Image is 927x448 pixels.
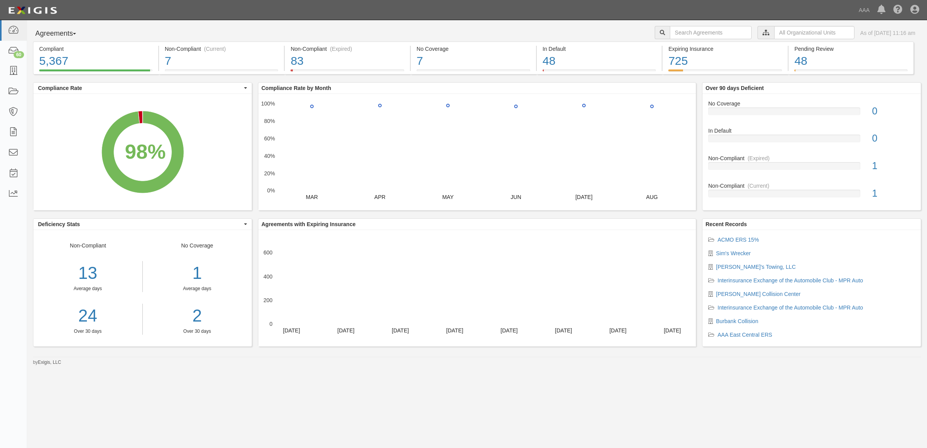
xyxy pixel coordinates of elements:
[411,69,536,76] a: No Coverage7
[267,187,275,194] text: 0%
[662,69,788,76] a: Expiring Insurance725
[747,154,770,162] div: (Expired)
[575,194,592,200] text: [DATE]
[330,45,352,53] div: (Expired)
[33,242,143,335] div: Non-Compliant
[860,29,915,37] div: As of [DATE] 11:16 am
[702,127,921,135] div: In Default
[417,45,530,53] div: No Coverage
[33,261,142,285] div: 13
[149,261,246,285] div: 1
[866,187,921,201] div: 1
[664,327,681,334] text: [DATE]
[263,249,273,256] text: 600
[33,94,252,210] svg: A chart.
[264,170,275,176] text: 20%
[794,45,908,53] div: Pending Review
[38,360,61,365] a: Exigis, LLC
[33,219,252,230] button: Deficiency Stats
[543,53,656,69] div: 48
[866,131,921,145] div: 0
[264,135,275,142] text: 60%
[716,318,758,324] a: Burbank Collision
[555,327,572,334] text: [DATE]
[39,53,152,69] div: 5,367
[258,94,696,210] svg: A chart.
[33,69,158,76] a: Compliant5,367
[718,304,863,311] a: Interinsurance Exchange of the Automobile Club - MPR Auto
[261,100,275,107] text: 100%
[270,321,273,327] text: 0
[646,194,658,200] text: AUG
[708,182,915,204] a: Non-Compliant(Current)1
[708,127,915,154] a: In Default0
[866,104,921,118] div: 0
[291,53,404,69] div: 83
[39,45,152,53] div: Compliant
[291,45,404,53] div: Non-Compliant (Expired)
[417,53,530,69] div: 7
[165,53,278,69] div: 7
[537,69,662,76] a: In Default48
[866,159,921,173] div: 1
[6,3,59,17] img: logo-5460c22ac91f19d4615b14bd174203de0afe785f0fc80cf4dbbc73dc1793850b.png
[33,304,142,328] a: 24
[264,118,275,124] text: 80%
[33,285,142,292] div: Average days
[261,85,331,91] b: Compliance Rate by Month
[159,69,284,76] a: Non-Compliant(Current)7
[374,194,386,200] text: APR
[149,328,246,335] div: Over 30 days
[501,327,518,334] text: [DATE]
[283,327,300,334] text: [DATE]
[143,242,252,335] div: No Coverage
[204,45,226,53] div: (Current)
[706,85,764,91] b: Over 90 days Deficient
[149,304,246,328] a: 2
[125,137,166,166] div: 98%
[716,291,801,297] a: [PERSON_NAME] Collision Center
[14,51,24,58] div: 60
[716,264,796,270] a: [PERSON_NAME]'s Towing, LLC
[33,328,142,335] div: Over 30 days
[33,83,252,93] button: Compliance Rate
[789,69,914,76] a: Pending Review48
[855,2,873,18] a: AAA
[511,194,521,200] text: JUN
[716,250,751,256] a: Sim's Wrecker
[718,237,759,243] a: ACMO ERS 15%
[609,327,626,334] text: [DATE]
[263,273,273,279] text: 400
[543,45,656,53] div: In Default
[893,5,903,15] i: Help Center - Complianz
[38,220,242,228] span: Deficiency Stats
[708,100,915,127] a: No Coverage0
[794,53,908,69] div: 48
[668,53,782,69] div: 725
[165,45,278,53] div: Non-Compliant (Current)
[306,194,318,200] text: MAR
[33,359,61,366] small: by
[702,182,921,190] div: Non-Compliant
[446,327,463,334] text: [DATE]
[747,182,769,190] div: (Current)
[149,285,246,292] div: Average days
[38,84,242,92] span: Compliance Rate
[285,69,410,76] a: Non-Compliant(Expired)83
[718,332,772,338] a: AAA East Central ERS
[263,297,273,303] text: 200
[264,153,275,159] text: 40%
[702,154,921,162] div: Non-Compliant
[670,26,752,39] input: Search Agreements
[258,230,696,346] svg: A chart.
[706,221,747,227] b: Recent Records
[442,194,454,200] text: MAY
[337,327,355,334] text: [DATE]
[668,45,782,53] div: Expiring Insurance
[392,327,409,334] text: [DATE]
